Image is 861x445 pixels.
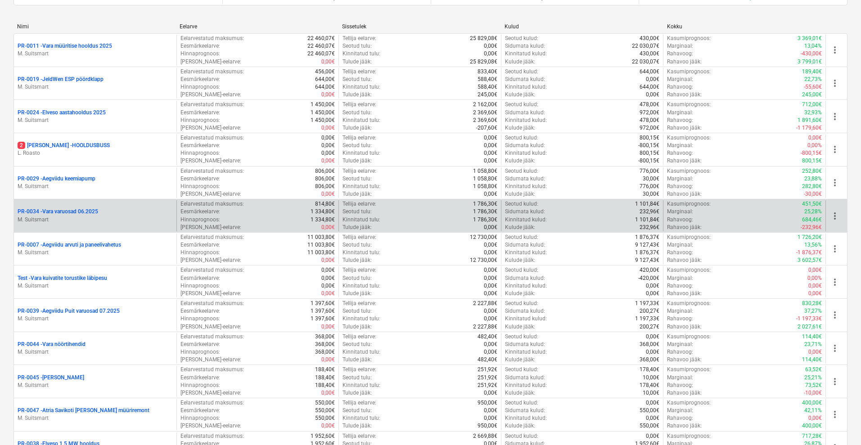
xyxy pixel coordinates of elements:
[484,241,497,249] p: 0,00€
[667,190,702,198] p: Rahavoo jääk :
[667,200,711,208] p: Kasumiprognoos :
[180,175,220,183] p: Eesmärkeelarve :
[640,208,659,216] p: 232,96€
[343,134,376,142] p: Tellija eelarve :
[343,216,380,224] p: Kinnitatud tulu :
[829,277,840,288] span: more_vert
[635,200,659,208] p: 1 101,84€
[343,91,372,99] p: Tulude jääk :
[18,274,173,290] div: Test -Vara kuivatite torustike läbipesuM. Suitsmart
[307,234,335,241] p: 11 003,80€
[343,234,376,241] p: Tellija eelarve :
[505,183,547,190] p: Kinnitatud kulud :
[829,376,840,387] span: more_vert
[643,175,659,183] p: 30,00€
[343,109,372,117] p: Seotud tulu :
[476,124,497,132] p: -207,60€
[667,256,702,264] p: Rahavoo jääk :
[321,134,335,142] p: 0,00€
[311,109,335,117] p: 1 450,00€
[180,35,244,42] p: Eelarvestatud maksumus :
[667,208,693,216] p: Marginaal :
[311,101,335,108] p: 1 450,00€
[667,224,702,231] p: Rahavoo jääk :
[18,208,173,223] div: PR-0034 -Vara varuosad 06.2025M. Suitsmart
[505,91,535,99] p: Kulude jääk :
[343,117,380,124] p: Kinnitatud tulu :
[180,101,244,108] p: Eelarvestatud maksumus :
[18,216,173,224] p: M. Suitsmart
[180,266,244,274] p: Eelarvestatud maksumus :
[473,216,497,224] p: 1 786,30€
[646,76,659,83] p: 0,00€
[470,234,497,241] p: 12 730,00€
[315,83,335,91] p: 644,00€
[801,224,822,231] p: -232,96€
[802,216,822,224] p: 684,46€
[505,282,547,290] p: Kinnitatud kulud :
[315,183,335,190] p: 806,00€
[667,50,693,58] p: Rahavoog :
[802,183,822,190] p: 282,80€
[484,142,497,149] p: 0,00€
[180,282,220,290] p: Hinnaprognoos :
[307,35,335,42] p: 22 460,07€
[343,224,372,231] p: Tulude jääk :
[180,117,220,124] p: Hinnaprognoos :
[667,241,693,249] p: Marginaal :
[667,101,711,108] p: Kasumiprognoos :
[315,76,335,83] p: 644,00€
[829,409,840,420] span: more_vert
[802,91,822,99] p: 245,00€
[321,58,335,66] p: 0,00€
[18,315,173,323] p: M. Suitsmart
[180,208,220,216] p: Eesmärkeelarve :
[505,134,538,142] p: Seotud kulud :
[18,241,121,249] p: PR-0007 - Aegviidu arvuti ja paneelivahetus
[505,58,535,66] p: Kulude jääk :
[505,76,545,83] p: Sidumata kulud :
[640,117,659,124] p: 478,00€
[470,256,497,264] p: 12 730,00€
[343,241,372,249] p: Seotud tulu :
[640,134,659,142] p: 800,15€
[18,76,173,91] div: PR-0019 -JeldWen ESP pöördklappM. Suitsmart
[798,58,822,66] p: 3 799,01€
[667,76,693,83] p: Marginaal :
[180,256,241,264] p: [PERSON_NAME]-eelarve :
[180,142,220,149] p: Eesmärkeelarve :
[321,91,335,99] p: 0,00€
[829,310,840,320] span: more_vert
[667,58,702,66] p: Rahavoo jääk :
[343,183,380,190] p: Kinnitatud tulu :
[505,83,547,91] p: Kinnitatud kulud :
[640,149,659,157] p: 800,15€
[18,407,149,414] p: PR-0047 - Atria Savikoti [PERSON_NAME] müüriremont
[180,68,244,76] p: Eelarvestatud maksumus :
[505,224,535,231] p: Kulude jääk :
[343,274,372,282] p: Seotud tulu :
[667,142,693,149] p: Marginaal :
[311,117,335,124] p: 1 450,00€
[18,149,173,157] p: L. Roasto
[315,175,335,183] p: 806,00€
[18,175,95,183] p: PR-0029 - Aegviidu keemiapump
[18,274,107,282] p: Test - Vara kuivatite torustike läbipesu
[307,249,335,256] p: 11 003,80€
[180,216,220,224] p: Hinnaprognoos :
[667,83,693,91] p: Rahavoog :
[646,91,659,99] p: 0,00€
[307,241,335,249] p: 11 003,80€
[505,109,545,117] p: Sidumata kulud :
[801,149,822,157] p: -800,15€
[321,124,335,132] p: 0,00€
[180,91,241,99] p: [PERSON_NAME]-eelarve :
[640,109,659,117] p: 972,00€
[829,144,840,155] span: more_vert
[643,190,659,198] p: 30,00€
[667,42,693,50] p: Marginaal :
[18,183,173,190] p: M. Suitsmart
[802,200,822,208] p: 451,50€
[473,175,497,183] p: 1 058,80€
[640,167,659,175] p: 776,00€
